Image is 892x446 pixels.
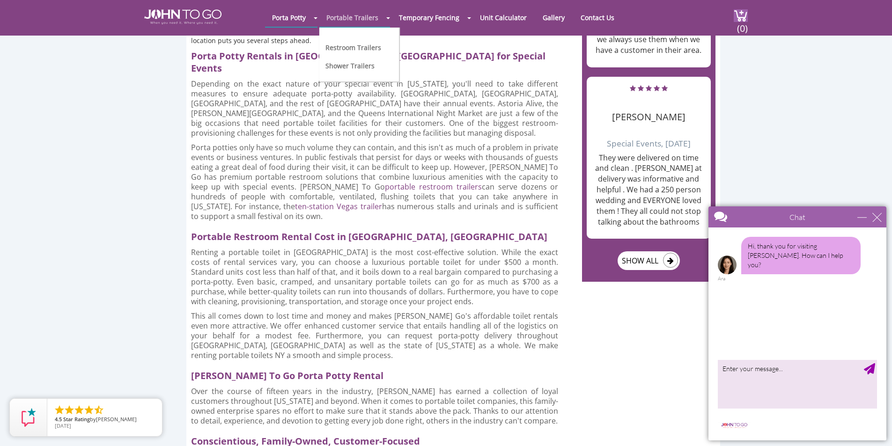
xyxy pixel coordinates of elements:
p: Renting a portable toilet in [GEOGRAPHIC_DATA] is the most cost-effective solution. While the exa... [191,248,559,307]
a: ten-station Vegas trailer [295,201,382,212]
p: This all comes down to lost time and money and makes [PERSON_NAME] Go's affordable toilet rentals... [191,311,559,360]
iframe: Live Chat Box [703,201,892,446]
h2: Porta Potty Rentals in [GEOGRAPHIC_DATA], [GEOGRAPHIC_DATA] for Special Events [191,45,567,74]
li:  [64,404,75,416]
span: [DATE] [55,422,71,429]
a: Contact Us [574,8,621,27]
p: They were delivered on time and clean . [PERSON_NAME] at delivery was informative and helpful . W... [591,153,706,227]
p: Porta potties only have so much volume they can contain, and this isn't as much of a problem in p... [191,143,559,221]
li:  [74,404,85,416]
a: Gallery [536,8,572,27]
a: SHOW ALL [618,251,680,270]
li:  [83,404,95,416]
h2: Portable Restroom Rental Cost in [GEOGRAPHIC_DATA], [GEOGRAPHIC_DATA] [191,226,567,243]
h6: Special Events, [DATE] [591,127,706,148]
span: (0) [737,15,748,35]
h4: [PERSON_NAME] [591,98,706,122]
a: portable restroom trailers [385,182,482,192]
span: [PERSON_NAME] [96,416,137,423]
a: Porta Potty [265,8,313,27]
li:  [54,404,65,416]
img: Review Rating [19,408,38,427]
li:  [93,404,104,416]
span: Star Rating [63,416,90,423]
img: cart a [734,9,748,22]
p: Over the course of fifteen years in the industry, [PERSON_NAME] has earned a collection of loyal ... [191,387,559,426]
a: Unit Calculator [473,8,534,27]
h2: [PERSON_NAME] To Go Porta Potty Rental [191,365,567,382]
span: 4.5 [55,416,62,423]
a: Temporary Fencing [392,8,466,27]
a: Portable Trailers [319,8,385,27]
p: Depending on the exact nature of your special event in [US_STATE], you'll need to take different ... [191,79,559,138]
span: by [55,417,155,423]
img: JOHN to go [144,9,221,24]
